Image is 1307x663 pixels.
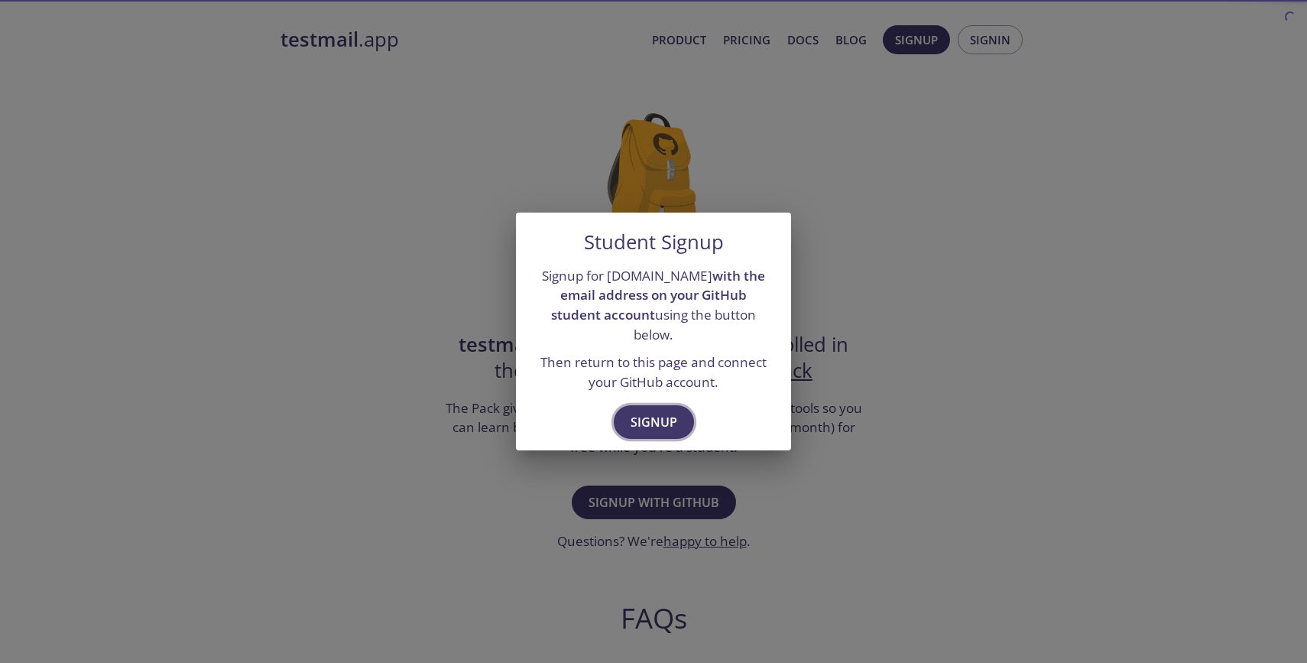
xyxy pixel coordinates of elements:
[631,411,677,433] span: Signup
[534,353,773,392] p: Then return to this page and connect your GitHub account.
[584,231,724,254] h5: Student Signup
[534,266,773,345] p: Signup for [DOMAIN_NAME] using the button below.
[551,267,765,323] strong: with the email address on your GitHub student account
[614,405,694,439] button: Signup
